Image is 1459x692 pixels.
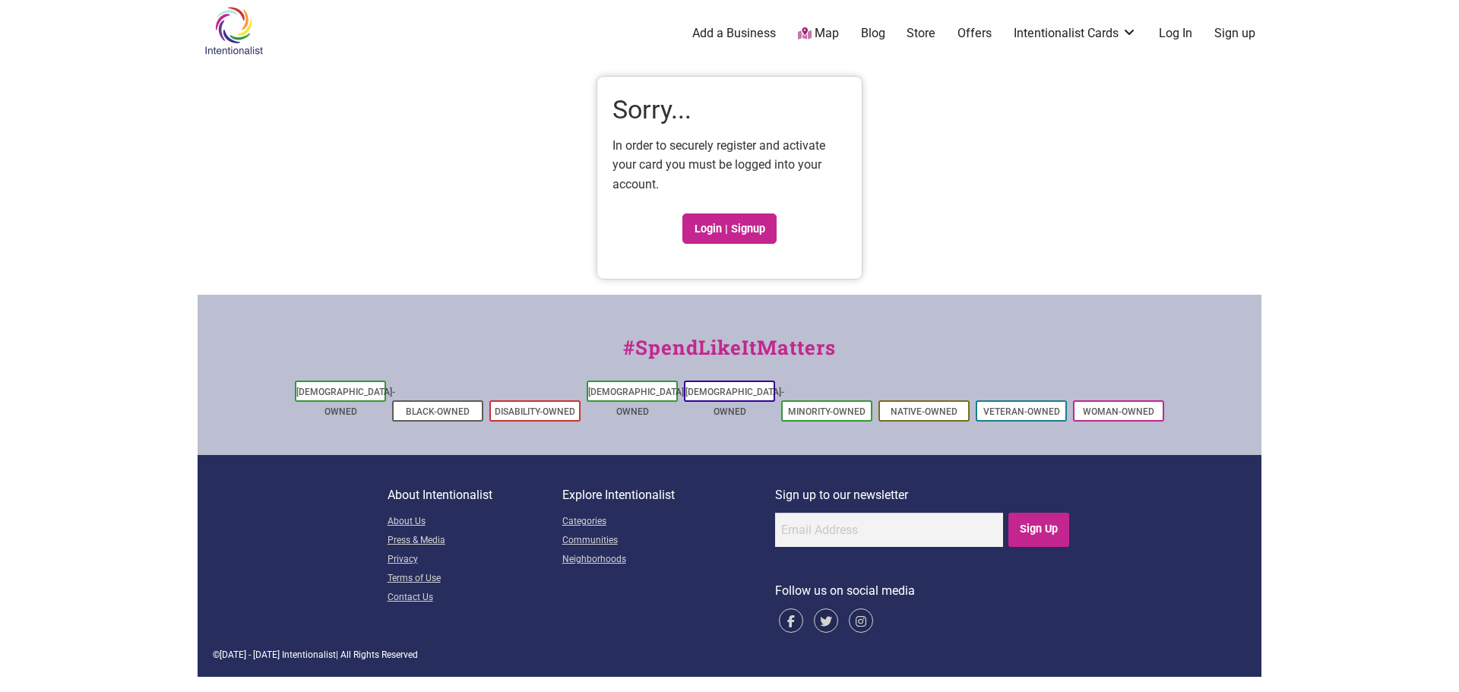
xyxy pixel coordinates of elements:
[388,570,562,589] a: Terms of Use
[1008,513,1070,547] input: Sign Up
[562,513,775,532] a: Categories
[388,485,562,505] p: About Intentionalist
[198,333,1261,378] div: #SpendLikeItMatters
[891,406,957,417] a: Native-Owned
[788,406,866,417] a: Minority-Owned
[213,648,1246,662] div: © | All Rights Reserved
[775,513,1003,547] input: Email Address
[282,649,336,660] span: Intentionalist
[1083,406,1154,417] a: Woman-Owned
[388,532,562,551] a: Press & Media
[406,406,470,417] a: Black-Owned
[388,589,562,608] a: Contact Us
[692,25,776,42] a: Add a Business
[612,92,847,128] h1: Sorry...
[1014,25,1137,42] a: Intentionalist Cards
[562,551,775,570] a: Neighborhoods
[612,136,847,194] p: In order to securely register and activate your card you must be logged into your account.
[685,387,784,417] a: [DEMOGRAPHIC_DATA]-Owned
[798,25,839,43] a: Map
[388,513,562,532] a: About Us
[495,406,575,417] a: Disability-Owned
[562,485,775,505] p: Explore Intentionalist
[588,387,687,417] a: [DEMOGRAPHIC_DATA]-Owned
[775,485,1072,505] p: Sign up to our newsletter
[562,532,775,551] a: Communities
[220,649,280,660] span: [DATE] - [DATE]
[957,25,992,42] a: Offers
[682,213,777,244] a: Login | Signup
[198,6,270,55] img: Intentionalist
[1159,25,1192,42] a: Log In
[907,25,935,42] a: Store
[775,581,1072,601] p: Follow us on social media
[388,551,562,570] a: Privacy
[1214,25,1255,42] a: Sign up
[296,387,395,417] a: [DEMOGRAPHIC_DATA]-Owned
[983,406,1060,417] a: Veteran-Owned
[861,25,885,42] a: Blog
